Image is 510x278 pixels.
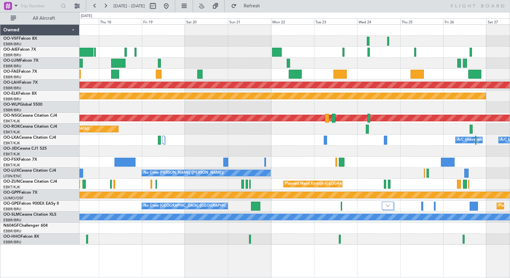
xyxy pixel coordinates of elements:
[3,136,56,140] a: OO-LXACessna Citation CJ4
[3,174,22,179] a: LFSN/ENC
[3,191,19,195] span: OO-GPP
[3,224,48,228] a: N604GFChallenger 604
[386,204,390,207] img: arrow-gray.svg
[3,86,21,91] a: EBBR/BRU
[3,125,57,129] a: OO-ROKCessna Citation CJ4
[228,1,268,11] button: Refresh
[3,108,21,113] a: EBBR/BRU
[185,18,228,24] div: Sat 20
[113,3,145,9] span: [DATE] - [DATE]
[3,114,57,118] a: OO-NSGCessna Citation CJ4
[3,152,20,157] a: EBKT/KJK
[3,213,56,217] a: OO-SLMCessna Citation XLS
[314,18,357,24] div: Tue 23
[3,147,17,151] span: OO-JID
[3,235,39,239] a: OO-HHOFalcon 8X
[3,37,19,41] span: OO-VSF
[3,191,37,195] a: OO-GPPFalcon 7X
[3,119,20,124] a: EBKT/KJK
[3,130,20,135] a: EBKT/KJK
[3,202,19,206] span: OO-GPE
[3,53,21,58] a: EBBR/BRU
[3,92,18,96] span: OO-ELK
[3,240,21,245] a: EBBR/BRU
[3,169,19,173] span: OO-LUX
[3,103,42,107] a: OO-WLPGlobal 5500
[3,196,23,201] a: UUMO/OSF
[3,180,57,184] a: OO-ZUNCessna Citation CJ4
[3,202,59,206] a: OO-GPEFalcon 900EX EASy II
[285,179,363,189] div: Planned Maint Kortrijk-[GEOGRAPHIC_DATA]
[81,13,92,19] div: [DATE]
[443,18,486,24] div: Fri 26
[3,235,21,239] span: OO-HHO
[3,48,18,52] span: OO-AIE
[142,18,185,24] div: Fri 19
[144,201,255,211] div: No Crew [GEOGRAPHIC_DATA] ([GEOGRAPHIC_DATA] National)
[7,13,72,24] button: All Aircraft
[3,141,20,146] a: EBKT/KJK
[17,16,70,21] span: All Aircraft
[3,207,21,212] a: EBBR/BRU
[20,1,59,11] input: Trip Number
[271,18,314,24] div: Mon 22
[400,18,443,24] div: Thu 25
[3,103,20,107] span: OO-WLP
[3,64,21,69] a: EBBR/BRU
[3,229,21,234] a: EBBR/BRU
[3,213,19,217] span: OO-SLM
[3,81,38,85] a: OO-LAHFalcon 7X
[3,114,20,118] span: OO-NSG
[99,18,142,24] div: Thu 18
[3,37,37,41] a: OO-VSFFalcon 8X
[144,168,224,178] div: No Crew [PERSON_NAME] ([PERSON_NAME])
[3,158,19,162] span: OO-FSX
[3,70,19,74] span: OO-FAE
[3,42,21,47] a: EBBR/BRU
[3,169,56,173] a: OO-LUXCessna Citation CJ4
[3,70,37,74] a: OO-FAEFalcon 7X
[357,18,400,24] div: Wed 24
[3,81,19,85] span: OO-LAH
[238,4,266,8] span: Refresh
[3,158,37,162] a: OO-FSXFalcon 7X
[3,59,38,63] a: OO-LUMFalcon 7X
[3,218,21,223] a: EBBR/BRU
[3,180,20,184] span: OO-ZUN
[3,92,37,96] a: OO-ELKFalcon 8X
[3,163,20,168] a: EBKT/KJK
[3,224,19,228] span: N604GF
[3,185,20,190] a: EBKT/KJK
[3,136,19,140] span: OO-LXA
[3,75,21,80] a: EBBR/BRU
[3,97,21,102] a: EBBR/BRU
[3,125,20,129] span: OO-ROK
[3,59,20,63] span: OO-LUM
[3,48,36,52] a: OO-AIEFalcon 7X
[228,18,271,24] div: Sun 21
[3,147,47,151] a: OO-JIDCessna CJ1 525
